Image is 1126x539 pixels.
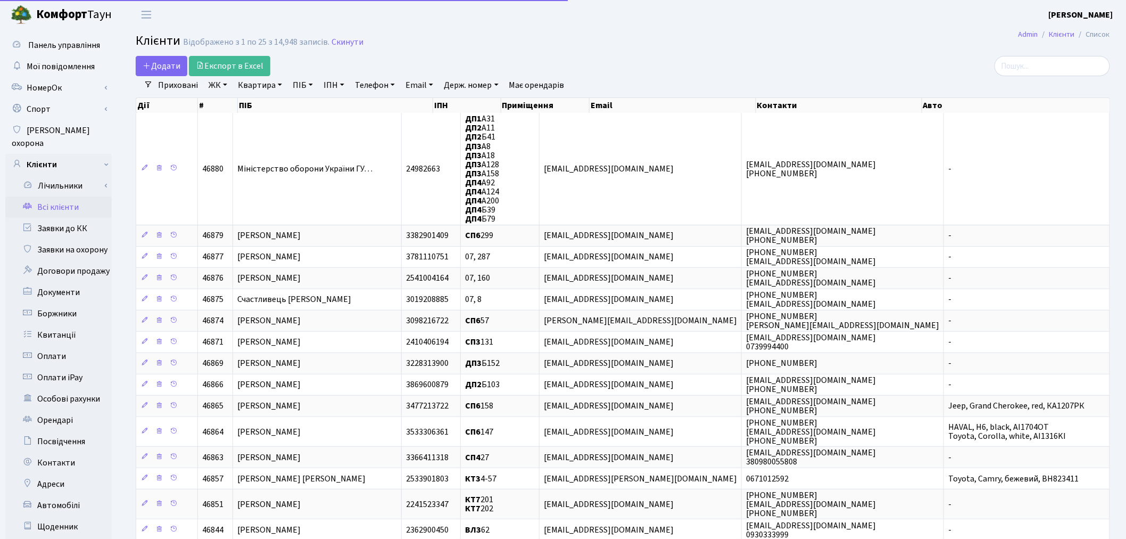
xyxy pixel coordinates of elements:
a: Приховані [154,76,202,94]
b: ВЛ3 [465,524,481,536]
b: СП6 [465,230,481,242]
b: ДП4 [465,186,482,198]
span: [EMAIL_ADDRESS][DOMAIN_NAME] 380980055808 [746,447,876,468]
span: 2241523347 [406,499,449,510]
a: Автомобілі [5,495,112,516]
a: Всі клієнти [5,197,112,218]
span: 0671012592 [746,473,789,485]
span: [PHONE_NUMBER] [EMAIL_ADDRESS][DOMAIN_NAME] [746,268,876,289]
span: [EMAIL_ADDRESS][DOMAIN_NAME] [544,163,674,175]
span: 2362900450 [406,524,449,536]
span: 4-57 [465,473,496,485]
span: 3869600879 [406,379,449,391]
a: ЖК [204,76,231,94]
span: - [948,379,951,391]
span: Б103 [465,379,500,391]
span: 3477213722 [406,401,449,412]
span: 201 202 [465,494,493,514]
a: Оплати [5,346,112,367]
button: Переключити навігацію [133,6,160,23]
a: Клієнти [5,154,112,175]
span: 46844 [202,524,223,536]
span: 46851 [202,499,223,510]
span: Клієнти [136,31,180,50]
a: Спорт [5,99,112,120]
a: Заявки на охорону [5,239,112,260]
span: [PERSON_NAME] [237,273,301,284]
span: [EMAIL_ADDRESS][DOMAIN_NAME] [544,426,674,438]
a: Контакти [5,452,112,473]
a: Договори продажу [5,260,112,282]
a: Має орендарів [505,76,569,94]
a: Мої повідомлення [5,56,112,77]
span: [PERSON_NAME] [237,251,301,263]
a: Орендарі [5,410,112,431]
span: [PHONE_NUMBER] [746,358,817,370]
a: Щоденник [5,516,112,537]
span: 46857 [202,473,223,485]
span: [PERSON_NAME] [237,426,301,438]
span: HAVAL, H6, black, AI1704OT Toyota, Corolla, white, AI1316KI [948,421,1066,442]
span: Jeep, Grand Cherokee, red, КА1207РК [948,401,1084,412]
a: Адреси [5,473,112,495]
b: ДП4 [465,204,482,216]
a: [PERSON_NAME] охорона [5,120,112,154]
span: [PHONE_NUMBER] [EMAIL_ADDRESS][DOMAIN_NAME] [746,289,876,310]
span: 46865 [202,401,223,412]
span: 2541004164 [406,273,449,284]
a: Квитанції [5,324,112,346]
b: КТ7 [465,503,481,515]
span: [EMAIL_ADDRESS][DOMAIN_NAME] 0739994400 [746,332,876,353]
b: СП3 [465,337,481,348]
b: КТ3 [465,473,481,485]
a: Телефон [351,76,399,94]
th: ІПН [433,98,501,113]
span: 46864 [202,426,223,438]
b: ДП3 [465,159,482,170]
b: ДП2 [465,132,482,143]
a: Заявки до КК [5,218,112,239]
span: [PHONE_NUMBER] [PERSON_NAME][EMAIL_ADDRESS][DOMAIN_NAME] [746,311,939,331]
span: 3228313900 [406,358,449,370]
span: - [948,294,951,306]
b: СП4 [465,452,481,463]
a: Держ. номер [440,76,502,94]
span: А31 А11 Б41 А8 А18 А128 А158 А92 А124 А200 Б39 Б79 [465,113,499,225]
span: Таун [36,6,112,24]
span: 46877 [202,251,223,263]
span: 3382901409 [406,230,449,242]
a: Посвідчення [5,431,112,452]
span: Мої повідомлення [27,61,95,72]
span: [PERSON_NAME] [PERSON_NAME] [237,473,366,485]
span: Счастливець [PERSON_NAME] [237,294,351,306]
span: [PHONE_NUMBER] [EMAIL_ADDRESS][DOMAIN_NAME] [PHONE_NUMBER] [746,489,876,519]
span: [EMAIL_ADDRESS][DOMAIN_NAME] [544,379,674,391]
span: 3533306361 [406,426,449,438]
span: 46875 [202,294,223,306]
a: Додати [136,56,187,76]
span: 2533901803 [406,473,449,485]
span: Додати [143,60,180,72]
a: Документи [5,282,112,303]
b: ДП2 [465,122,482,134]
span: 62 [465,524,490,536]
span: [PHONE_NUMBER] [EMAIL_ADDRESS][DOMAIN_NAME] [746,247,876,267]
span: [PERSON_NAME] [237,379,301,391]
span: - [948,315,951,327]
li: Список [1075,29,1110,40]
span: 57 [465,315,489,327]
b: ДП3 [465,168,482,179]
th: Дії [136,98,198,113]
b: СП6 [465,426,481,438]
th: Email [590,98,756,113]
a: Особові рахунки [5,388,112,410]
b: ДП4 [465,177,482,189]
span: [EMAIL_ADDRESS][DOMAIN_NAME] [544,230,674,242]
span: [PERSON_NAME] [237,452,301,463]
span: [EMAIL_ADDRESS][DOMAIN_NAME] [544,401,674,412]
span: 46871 [202,337,223,348]
span: [EMAIL_ADDRESS][DOMAIN_NAME] [544,452,674,463]
b: КТ7 [465,494,481,505]
span: [EMAIL_ADDRESS][DOMAIN_NAME] [544,294,674,306]
span: - [948,251,951,263]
